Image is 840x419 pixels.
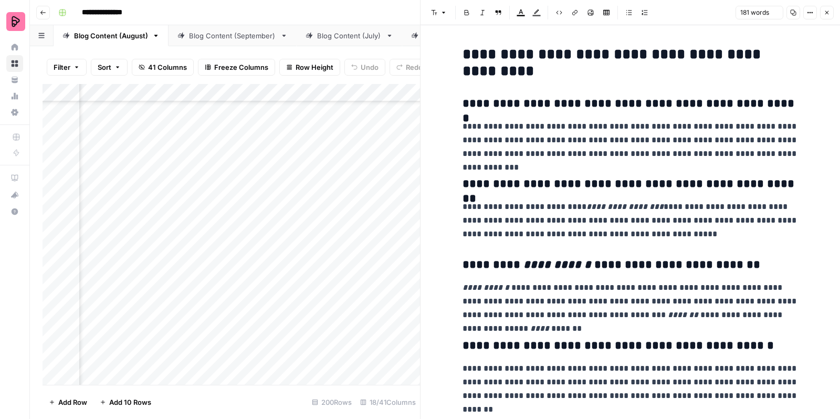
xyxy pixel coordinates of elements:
div: 200 Rows [308,394,356,411]
div: 18/41 Columns [356,394,420,411]
div: Blog Content (July) [317,30,382,41]
button: Add Row [43,394,93,411]
button: Row Height [279,59,340,76]
span: Add Row [58,397,87,407]
div: What's new? [7,187,23,203]
a: Your Data [6,71,23,88]
button: 181 words [736,6,783,19]
a: Blog Content (July) [297,25,402,46]
button: 41 Columns [132,59,194,76]
a: AirOps Academy [6,170,23,186]
a: Blog Content (April) [402,25,508,46]
a: Settings [6,104,23,121]
span: Filter [54,62,70,72]
span: Redo [406,62,423,72]
button: Redo [390,59,429,76]
img: Preply Logo [6,12,25,31]
span: Add 10 Rows [109,397,151,407]
span: 181 words [740,8,769,17]
button: Filter [47,59,87,76]
span: Row Height [296,62,333,72]
button: Add 10 Rows [93,394,157,411]
span: Sort [98,62,111,72]
button: Workspace: Preply [6,8,23,35]
div: Blog Content (September) [189,30,276,41]
button: What's new? [6,186,23,203]
button: Undo [344,59,385,76]
button: Sort [91,59,128,76]
span: 41 Columns [148,62,187,72]
button: Help + Support [6,203,23,220]
button: Freeze Columns [198,59,275,76]
div: Blog Content (August) [74,30,148,41]
a: Browse [6,55,23,72]
a: Usage [6,88,23,104]
a: Blog Content (September) [169,25,297,46]
a: Home [6,39,23,56]
span: Freeze Columns [214,62,268,72]
span: Undo [361,62,379,72]
a: Blog Content (August) [54,25,169,46]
